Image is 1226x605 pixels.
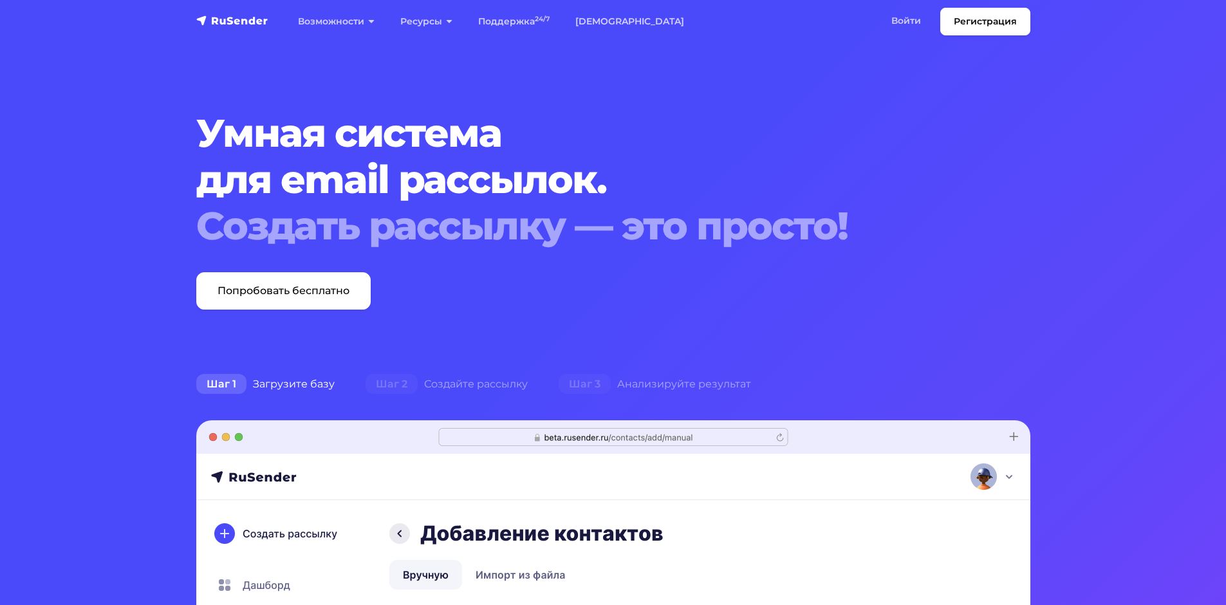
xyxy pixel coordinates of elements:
[285,8,387,35] a: Возможности
[196,14,268,27] img: RuSender
[196,374,246,395] span: Шаг 1
[196,203,960,249] div: Создать рассылку — это просто!
[366,374,418,395] span: Шаг 2
[196,272,371,310] a: Попробовать бесплатно
[543,371,766,397] div: Анализируйте результат
[562,8,697,35] a: [DEMOGRAPHIC_DATA]
[196,110,960,249] h1: Умная система для email рассылок.
[535,15,550,23] sup: 24/7
[387,8,465,35] a: Ресурсы
[559,374,611,395] span: Шаг 3
[181,371,350,397] div: Загрузите базу
[350,371,543,397] div: Создайте рассылку
[465,8,562,35] a: Поддержка24/7
[878,8,934,34] a: Войти
[940,8,1030,35] a: Регистрация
